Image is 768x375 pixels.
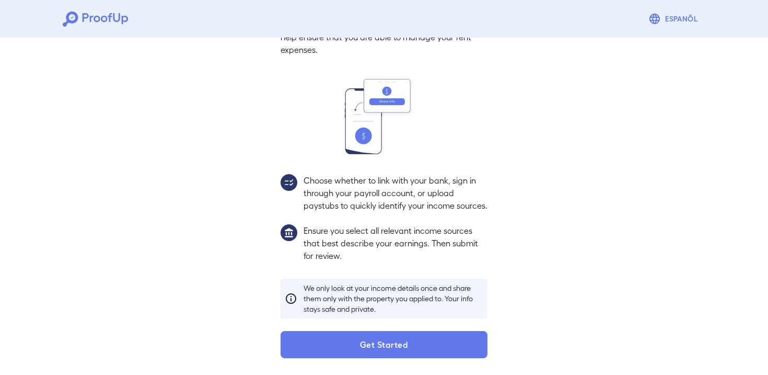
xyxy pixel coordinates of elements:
img: transfer_money.svg [345,79,423,154]
button: Espanõl [644,8,705,29]
p: Choose whether to link with your bank, sign in through your payroll account, or upload paystubs t... [304,174,487,212]
button: Get Started [281,331,487,358]
p: We only look at your income details once and share them only with the property you applied to. Yo... [304,283,483,314]
img: group1.svg [281,224,297,241]
p: Ensure you select all relevant income sources that best describe your earnings. Then submit for r... [304,224,487,262]
img: group2.svg [281,174,297,191]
